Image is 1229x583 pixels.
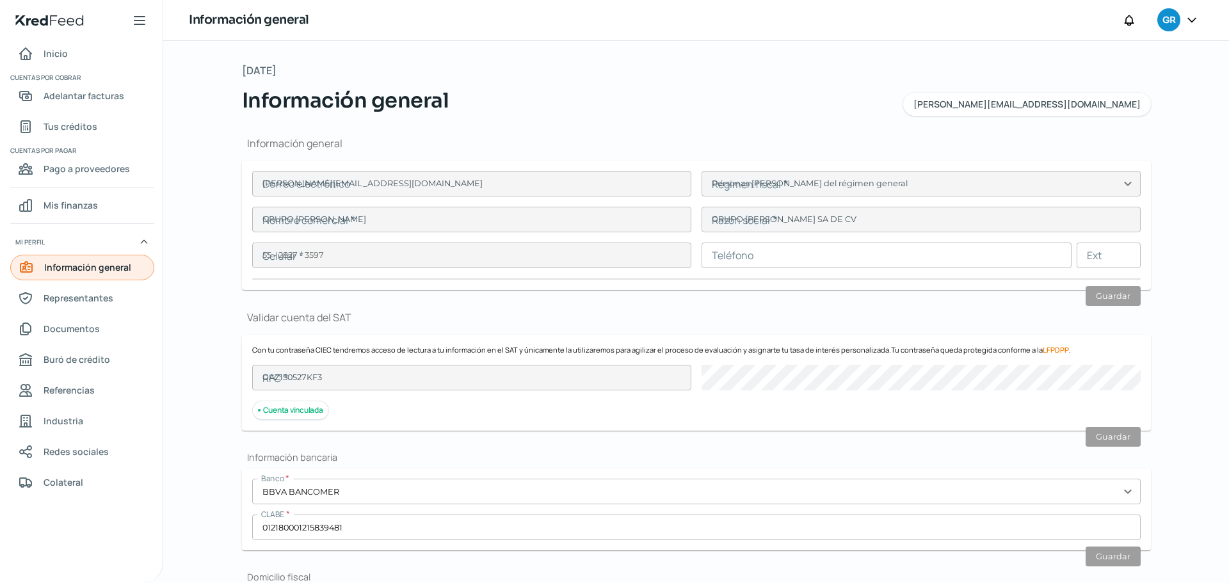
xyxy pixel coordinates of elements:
[1086,427,1141,447] button: Guardar
[261,509,284,520] span: CLABE
[252,401,329,420] div: Cuenta vinculada
[10,285,154,311] a: Representantes
[44,413,83,429] span: Industria
[44,118,97,134] span: Tus créditos
[10,72,152,83] span: Cuentas por cobrar
[44,382,95,398] span: Referencias
[252,345,1141,355] p: Con tu contraseña CIEC tendremos acceso de lectura a tu información en el SAT y únicamente la uti...
[189,11,309,29] h1: Información general
[44,88,124,104] span: Adelantar facturas
[10,378,154,403] a: Referencias
[242,571,1151,583] h2: Domicilio fiscal
[10,114,154,140] a: Tus créditos
[242,85,449,116] span: Información general
[242,451,1151,463] h2: Información bancaria
[15,236,45,248] span: Mi perfil
[10,41,154,67] a: Inicio
[10,439,154,465] a: Redes sociales
[10,347,154,372] a: Buró de crédito
[10,255,154,280] a: Información general
[44,351,110,367] span: Buró de crédito
[10,408,154,434] a: Industria
[10,156,154,182] a: Pago a proveedores
[1043,345,1069,355] a: LFPDPP
[44,259,131,275] span: Información general
[44,290,113,306] span: Representantes
[10,193,154,218] a: Mis finanzas
[261,473,284,484] span: Banco
[44,161,130,177] span: Pago a proveedores
[1086,286,1141,306] button: Guardar
[913,100,1141,109] span: [PERSON_NAME][EMAIL_ADDRESS][DOMAIN_NAME]
[44,45,68,61] span: Inicio
[10,145,152,156] span: Cuentas por pagar
[10,83,154,109] a: Adelantar facturas
[44,474,83,490] span: Colateral
[242,61,277,80] span: [DATE]
[44,321,100,337] span: Documentos
[10,316,154,342] a: Documentos
[44,443,109,459] span: Redes sociales
[44,197,98,213] span: Mis finanzas
[242,310,1151,324] h1: Validar cuenta del SAT
[242,136,1151,150] h1: Información general
[1162,13,1175,28] span: GR
[1086,547,1141,566] button: Guardar
[10,470,154,495] a: Colateral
